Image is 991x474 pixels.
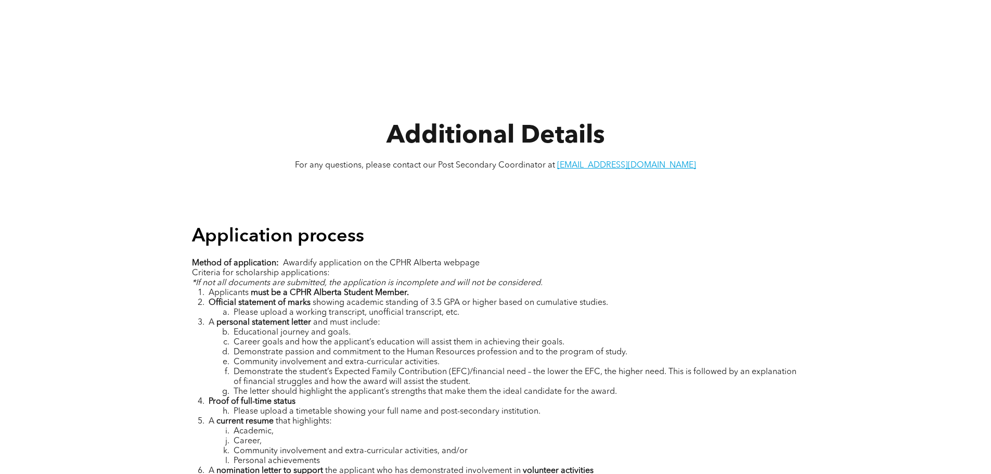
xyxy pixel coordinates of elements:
span: and must include: [313,318,380,327]
span: Community involvement and extra-curricular activities. [234,358,440,366]
span: Please upload a timetable showing your full name and post-secondary institution. [234,407,540,416]
span: showing academic standing of 3.5 GPA or higher based on cumulative studies. [313,299,608,307]
span: Career goals and how the applicant’s education will assist them in achieving their goals. [234,338,564,347]
span: Demonstrate the student’s Expected Family Contribution (EFC)/financial need – the lower the EFC, ... [234,368,796,386]
span: Community involvement and extra-curricular activities, and/or [234,447,468,455]
span: Applicants [209,289,249,297]
span: Additional Details [387,124,605,149]
span: *If not all documents are submitted, the application is incomplete and will not be considered. [192,279,543,287]
span: Criteria for scholarship applications: [192,269,330,277]
strong: Proof of full-time status [209,398,295,406]
span: Educational journey and goals. [234,328,351,337]
span: that highlights: [276,417,332,426]
strong: Method of application: [192,259,279,267]
a: [EMAIL_ADDRESS][DOMAIN_NAME] [557,161,696,170]
span: Personal achievements [234,457,320,465]
span: Please upload a working transcript, unofficial transcript, etc. [234,309,459,317]
span: Academic, [234,427,274,435]
span: A [209,318,214,327]
span: Career, [234,437,262,445]
span: Demonstrate passion and commitment to the Human Resources profession and to the program of study. [234,348,627,356]
strong: Official statement of marks [209,299,311,307]
span: Application process [192,227,364,246]
strong: personal statement letter [216,318,311,327]
span: Awardify application on the CPHR Alberta webpage [283,259,480,267]
span: For any questions, please contact our Post Secondary Coordinator at [295,161,555,170]
strong: must be a CPHR Alberta Student Member. [251,289,409,297]
span: The letter should highlight the applicant’s strengths that make them the ideal candidate for the ... [234,388,617,396]
strong: current resume [216,417,274,426]
span: A [209,417,214,426]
